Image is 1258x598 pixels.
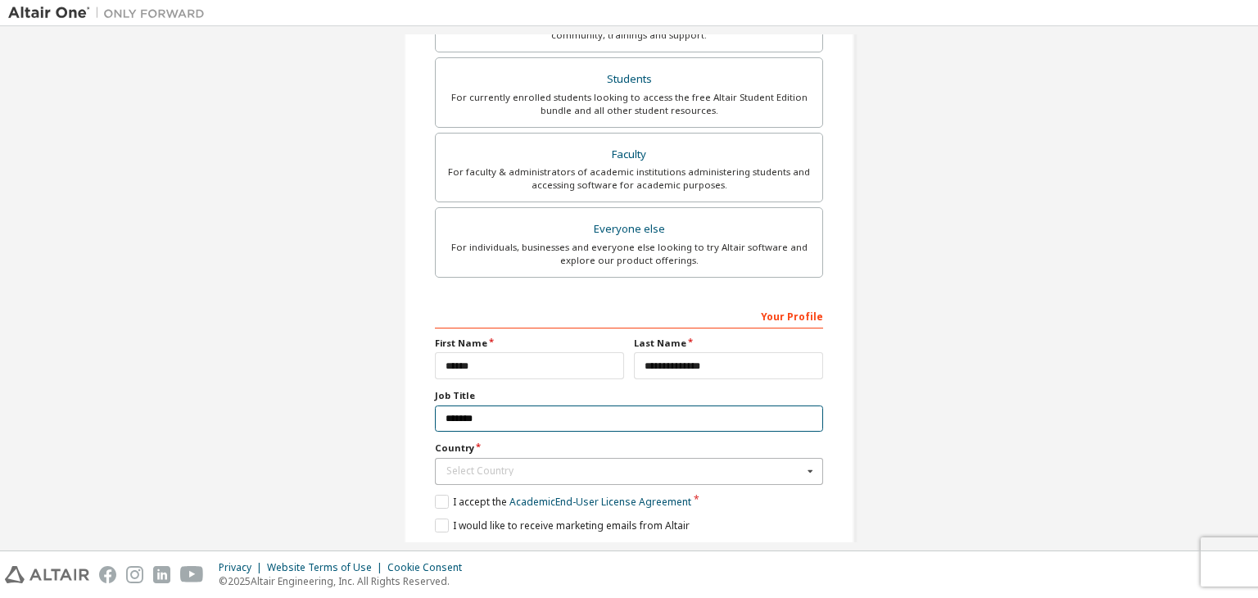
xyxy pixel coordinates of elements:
[634,337,823,350] label: Last Name
[435,519,690,532] label: I would like to receive marketing emails from Altair
[5,566,89,583] img: altair_logo.svg
[446,68,812,91] div: Students
[509,495,691,509] a: Academic End-User License Agreement
[126,566,143,583] img: instagram.svg
[446,91,812,117] div: For currently enrolled students looking to access the free Altair Student Edition bundle and all ...
[446,218,812,241] div: Everyone else
[446,165,812,192] div: For faculty & administrators of academic institutions administering students and accessing softwa...
[8,5,213,21] img: Altair One
[435,495,691,509] label: I accept the
[99,566,116,583] img: facebook.svg
[219,574,472,588] p: © 2025 Altair Engineering, Inc. All Rights Reserved.
[446,241,812,267] div: For individuals, businesses and everyone else looking to try Altair software and explore our prod...
[153,566,170,583] img: linkedin.svg
[435,337,624,350] label: First Name
[446,466,803,476] div: Select Country
[219,561,267,574] div: Privacy
[446,143,812,166] div: Faculty
[435,442,823,455] label: Country
[435,542,823,567] div: Read and acccept EULA to continue
[387,561,472,574] div: Cookie Consent
[267,561,387,574] div: Website Terms of Use
[435,389,823,402] label: Job Title
[180,566,204,583] img: youtube.svg
[435,302,823,328] div: Your Profile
